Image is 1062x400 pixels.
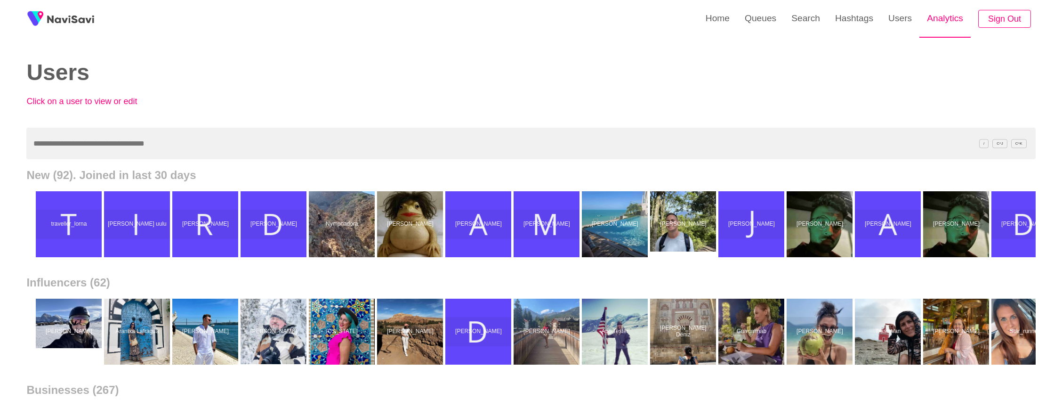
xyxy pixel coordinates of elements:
[47,14,94,24] img: fireSpot
[241,191,309,257] a: [PERSON_NAME]Douglass Bourne
[36,299,104,365] a: [PERSON_NAME]Hilary
[26,169,1035,182] h2: New (92). Joined in last 30 days
[311,328,373,335] p: [US_STATE]
[788,328,851,335] p: [PERSON_NAME]
[993,328,1055,335] p: Star_runner
[857,221,919,228] p: [PERSON_NAME]
[582,191,650,257] a: [PERSON_NAME]Joanne
[106,328,168,335] p: Arantxa Lafragua
[106,221,168,228] p: [PERSON_NAME] uulu
[991,299,1060,365] a: Star_runnerStar_runner
[379,221,441,228] p: [PERSON_NAME]
[104,299,172,365] a: Arantxa LafraguaArantxa Lafragua
[584,328,646,335] p: App Tester
[377,299,445,365] a: [PERSON_NAME]Agnieszka Broniszewska
[923,191,991,257] a: [PERSON_NAME]Adrian Romero
[978,10,1031,28] button: Sign Out
[445,299,514,365] a: [PERSON_NAME]Maddie
[379,328,441,335] p: [PERSON_NAME]
[787,191,855,257] a: [PERSON_NAME]adrian romero
[38,328,100,335] p: [PERSON_NAME]
[925,221,987,228] p: [PERSON_NAME]
[923,299,991,365] a: [PERSON_NAME]Adrianne Ortiz
[720,328,782,335] p: Gurruminab
[26,97,233,106] p: Click on a user to view or edit
[514,191,582,257] a: [PERSON_NAME]Mar Andreu
[515,221,578,228] p: [PERSON_NAME]
[26,276,1035,289] h2: Influencers (62)
[309,191,377,257] a: NymphadoraNymphadora
[174,328,236,335] p: [PERSON_NAME]
[993,221,1055,228] p: [PERSON_NAME]
[991,191,1060,257] a: [PERSON_NAME]Dafni Tentolouri
[241,299,309,365] a: [PERSON_NAME]Timo Oksanen
[174,221,236,228] p: [PERSON_NAME]
[650,191,718,257] a: [PERSON_NAME]James Alldred
[855,299,923,365] a: Trash VanTrash Van
[377,191,445,257] a: [PERSON_NAME]M Angeles Fernandez
[447,328,509,335] p: [PERSON_NAME]
[1011,139,1027,148] span: C^K
[242,221,305,228] p: [PERSON_NAME]
[515,328,578,335] p: [PERSON_NAME]
[26,384,1035,397] h2: Businesses (267)
[36,191,104,257] a: traveller_lornatraveller_lorna
[652,221,714,228] p: [PERSON_NAME]
[104,191,172,257] a: [PERSON_NAME] uuluIbrakhim Abdisamat uulu
[652,325,714,338] p: [PERSON_NAME] Déniz
[650,299,718,365] a: [PERSON_NAME] DénizLeticia Marrero Déniz
[718,299,787,365] a: GurruminabGurruminab
[979,139,989,148] span: /
[445,191,514,257] a: [PERSON_NAME]Anne Rackley
[24,7,47,31] img: fireSpot
[992,139,1007,148] span: C^J
[584,221,646,228] p: [PERSON_NAME]
[925,328,987,335] p: [PERSON_NAME]
[311,221,373,228] p: Nymphadora
[718,191,787,257] a: [PERSON_NAME]James Alldred
[855,191,923,257] a: [PERSON_NAME]Asmita Chugh
[447,221,509,228] p: [PERSON_NAME]
[26,60,517,85] h2: Users
[582,299,650,365] a: App TesterApp Tester
[788,221,851,228] p: [PERSON_NAME]
[172,299,241,365] a: [PERSON_NAME]Anastasios Marthidis
[514,299,582,365] a: [PERSON_NAME]Eri Xavier
[720,221,782,228] p: [PERSON_NAME]
[242,328,305,335] p: [PERSON_NAME]
[857,328,919,335] p: Trash Van
[787,299,855,365] a: [PERSON_NAME]Ola
[309,299,377,365] a: [US_STATE]Virginia
[38,221,100,228] p: traveller_lorna
[172,191,241,257] a: [PERSON_NAME]ruman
